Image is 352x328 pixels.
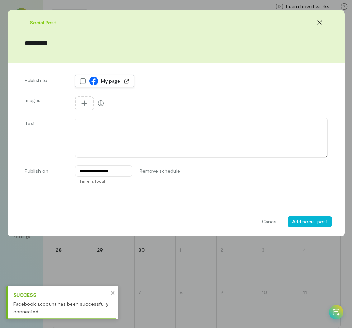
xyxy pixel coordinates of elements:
label: Images [25,97,68,112]
span: Time is local [79,178,105,184]
span: Cancel [262,218,278,225]
label: Publish on [25,167,68,175]
span: Remove schedule [140,167,180,175]
div: Success [13,291,108,299]
label: Publish to [25,77,68,89]
div: Facebook account has been successfully connected. [13,300,108,315]
span: My page [101,77,120,85]
label: Text [25,120,68,160]
img: Facebook [89,77,98,85]
button: close [111,289,116,296]
button: Add social post [288,216,332,227]
span: Add social post [292,218,328,224]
